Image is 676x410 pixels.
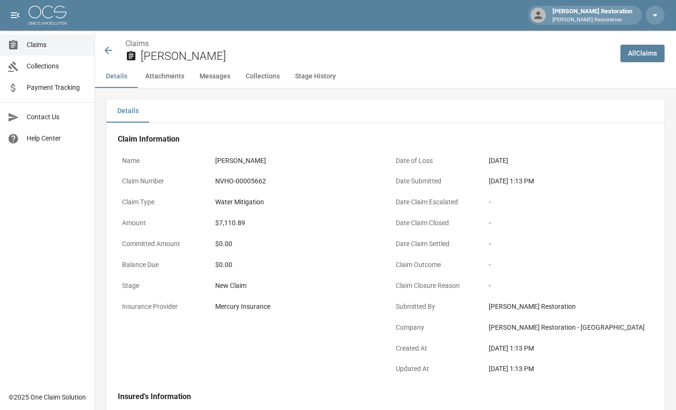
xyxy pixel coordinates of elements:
p: Date Claim Escalated [391,193,477,211]
div: [DATE] 1:13 PM [489,176,649,186]
button: Stage History [287,65,343,88]
div: $0.00 [215,239,376,249]
a: Claims [125,39,149,48]
p: Claim Number [118,172,203,191]
p: Stage [118,277,203,295]
div: [DATE] 1:13 PM [489,343,649,353]
p: Committed Amount [118,235,203,253]
div: anchor tabs [95,65,676,88]
div: [PERSON_NAME] Restoration [549,7,636,24]
p: Claim Type [118,193,203,211]
p: Date Submitted [391,172,477,191]
h4: Claim Information [118,134,653,144]
div: - [489,197,649,207]
p: Created At [391,339,477,358]
p: Submitted By [391,297,477,316]
p: Name [118,152,203,170]
div: Water Mitigation [215,197,264,207]
button: Messages [192,65,238,88]
a: AllClaims [620,45,665,62]
span: Claims [27,40,87,50]
button: Attachments [138,65,192,88]
span: Contact Us [27,112,87,122]
p: Balance Due [118,256,203,274]
div: $0.00 [215,260,376,270]
div: Mercury Insurance [215,302,270,312]
p: Date Claim Settled [391,235,477,253]
div: © 2025 One Claim Solution [9,392,86,402]
div: - [489,260,649,270]
span: Help Center [27,133,87,143]
nav: breadcrumb [125,38,613,49]
div: details tabs [106,100,665,123]
div: [DATE] 1:13 PM [489,364,649,374]
div: - [489,218,649,228]
h4: Insured's Information [118,392,653,401]
p: Date of Loss [391,152,477,170]
button: Details [95,65,138,88]
button: Details [106,100,149,123]
span: Payment Tracking [27,83,87,93]
div: [DATE] [489,156,508,166]
div: - [489,239,649,249]
button: Collections [238,65,287,88]
p: Updated At [391,360,477,378]
button: open drawer [6,6,25,25]
div: - [489,281,649,291]
div: [PERSON_NAME] Restoration [489,302,649,312]
p: Amount [118,214,203,232]
p: Claim Closure Reason [391,277,477,295]
h2: [PERSON_NAME] [141,49,613,63]
p: [PERSON_NAME] Restoration [552,16,632,24]
p: Company [391,318,477,337]
div: [PERSON_NAME] Restoration - [GEOGRAPHIC_DATA] [489,323,649,333]
div: NVHO-00005662 [215,176,266,186]
p: Claim Outcome [391,256,477,274]
div: $7,110.89 [215,218,245,228]
div: New Claim [215,281,376,291]
div: [PERSON_NAME] [215,156,266,166]
span: Collections [27,61,87,71]
p: Date Claim Closed [391,214,477,232]
p: Insurance Provider [118,297,203,316]
img: ocs-logo-white-transparent.png [29,6,67,25]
